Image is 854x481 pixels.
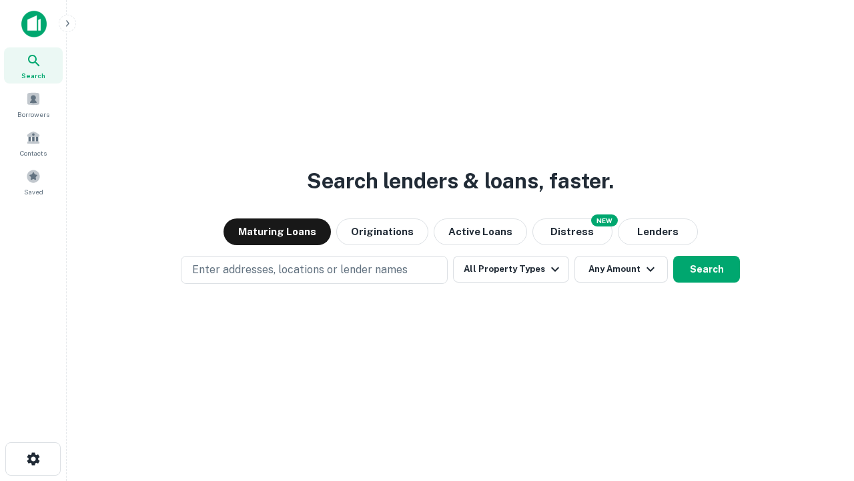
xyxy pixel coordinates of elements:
[21,70,45,81] span: Search
[4,125,63,161] a: Contacts
[17,109,49,120] span: Borrowers
[532,218,612,245] button: Search distressed loans with lien and other non-mortgage details.
[434,218,527,245] button: Active Loans
[224,218,331,245] button: Maturing Loans
[192,262,408,278] p: Enter addresses, locations or lender names
[336,218,428,245] button: Originations
[618,218,698,245] button: Lenders
[787,374,854,438] iframe: Chat Widget
[4,47,63,84] a: Search
[20,148,47,158] span: Contacts
[307,165,614,197] h3: Search lenders & loans, faster.
[4,164,63,200] a: Saved
[574,256,668,283] button: Any Amount
[591,214,618,226] div: NEW
[453,256,569,283] button: All Property Types
[24,186,43,197] span: Saved
[181,256,448,284] button: Enter addresses, locations or lender names
[4,86,63,122] a: Borrowers
[21,11,47,37] img: capitalize-icon.png
[673,256,740,283] button: Search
